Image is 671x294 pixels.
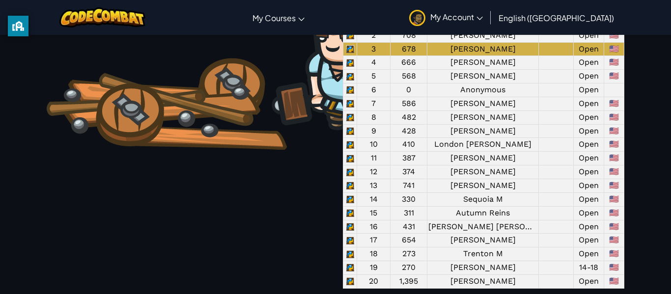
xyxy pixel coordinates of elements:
td: Open [574,220,604,234]
td: Open [574,138,604,152]
td: Open [574,192,604,206]
td: [PERSON_NAME] [427,97,539,110]
td: United States [604,220,624,234]
td: 410 [391,138,427,152]
td: 17 [357,234,391,247]
td: [PERSON_NAME] [427,70,539,83]
td: 19 [357,261,391,275]
td: python [343,42,357,56]
td: 428 [391,124,427,138]
td: 14 [357,192,391,206]
td: python [343,152,357,165]
td: [PERSON_NAME] [427,152,539,165]
td: [PERSON_NAME] [427,110,539,124]
td: [PERSON_NAME] [427,28,539,42]
td: 374 [391,165,427,179]
td: Open [574,165,604,179]
td: United States [604,234,624,247]
td: python [343,28,357,42]
td: London [PERSON_NAME] [427,138,539,152]
img: avatar [409,10,425,26]
td: 387 [391,152,427,165]
td: Open [574,70,604,83]
td: Open [574,206,604,220]
td: python [343,192,357,206]
span: My Courses [252,13,296,23]
td: python [343,110,357,124]
td: 0 [391,83,427,97]
td: 16 [357,220,391,234]
td: 311 [391,206,427,220]
td: [PERSON_NAME] [427,124,539,138]
td: Open [574,42,604,56]
td: Open [574,179,604,192]
td: 678 [391,42,427,56]
td: United States [604,124,624,138]
td: 431 [391,220,427,234]
td: United States [604,97,624,110]
td: 330 [391,192,427,206]
td: Open [574,28,604,42]
td: 6 [357,83,391,97]
td: Autumn Reins [427,206,539,220]
td: 4 [357,56,391,70]
td: python [343,206,357,220]
td: Open [574,152,604,165]
td: 8 [357,110,391,124]
td: 14-18 [574,261,604,275]
a: English ([GEOGRAPHIC_DATA]) [494,4,619,31]
td: 12 [357,165,391,179]
img: Arena under construction, coming soon [47,1,391,150]
td: [PERSON_NAME] [427,179,539,192]
td: Open [574,234,604,247]
td: 2 [357,28,391,42]
td: 741 [391,179,427,192]
td: 13 [357,179,391,192]
td: Trenton M [427,247,539,261]
td: United States [604,261,624,275]
td: United States [604,247,624,261]
td: United States [604,70,624,83]
td: [PERSON_NAME] [427,56,539,70]
span: English ([GEOGRAPHIC_DATA]) [499,13,614,23]
td: 654 [391,234,427,247]
td: 270 [391,261,427,275]
td: python [343,220,357,234]
button: privacy banner [8,16,28,36]
a: My Account [404,2,488,33]
td: United States [604,28,624,42]
td: United States [604,274,624,288]
td: python [343,83,357,97]
td: 586 [391,97,427,110]
td: Open [574,274,604,288]
td: python [343,138,357,152]
td: python [343,274,357,288]
td: Open [574,56,604,70]
td: [PERSON_NAME] [427,261,539,275]
td: Open [574,83,604,97]
td: [PERSON_NAME] [427,274,539,288]
td: [PERSON_NAME] [PERSON_NAME] [427,220,539,234]
td: 666 [391,56,427,70]
td: United States [604,138,624,152]
td: python [343,247,357,261]
span: My Account [430,12,483,22]
a: CodeCombat logo [59,7,145,27]
td: python [343,179,357,192]
td: 11 [357,152,391,165]
td: Sequoia M [427,192,539,206]
td: 9 [357,124,391,138]
td: Open [574,247,604,261]
td: 10 [357,138,391,152]
td: United States [604,165,624,179]
td: 273 [391,247,427,261]
td: 3 [357,42,391,56]
td: United States [604,192,624,206]
td: [PERSON_NAME] [427,42,539,56]
td: [PERSON_NAME] [427,234,539,247]
td: Open [574,97,604,110]
td: United States [604,56,624,70]
td: United States [604,206,624,220]
td: 482 [391,110,427,124]
td: Open [574,124,604,138]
